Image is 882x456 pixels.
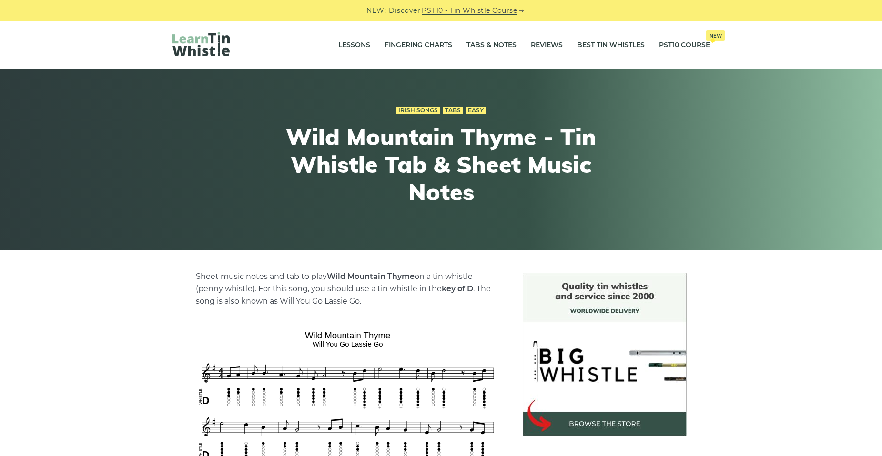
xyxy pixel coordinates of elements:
strong: Wild Mountain Thyme [327,272,415,281]
h1: Wild Mountain Thyme - Tin Whistle Tab & Sheet Music Notes [266,123,617,206]
a: Lessons [338,33,370,57]
a: Irish Songs [396,107,440,114]
img: LearnTinWhistle.com [172,32,230,56]
a: Tabs & Notes [466,33,517,57]
span: New [706,30,725,41]
img: BigWhistle Tin Whistle Store [523,273,687,436]
p: Sheet music notes and tab to play on a tin whistle (penny whistle). For this song, you should use... [196,270,500,307]
a: Reviews [531,33,563,57]
a: Tabs [443,107,463,114]
a: PST10 CourseNew [659,33,710,57]
a: Easy [466,107,486,114]
strong: key of D [442,284,473,293]
a: Fingering Charts [385,33,452,57]
a: Best Tin Whistles [577,33,645,57]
